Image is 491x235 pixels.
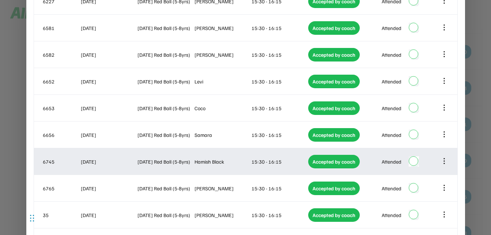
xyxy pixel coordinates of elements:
div: Attended [382,51,401,59]
div: [DATE] [81,211,136,219]
div: [DATE] Red Ball (5-8yrs) [137,104,193,112]
div: [DATE] Red Ball (5-8yrs) [137,158,193,165]
div: [PERSON_NAME] [194,51,250,59]
div: Accepted by coach [308,101,360,115]
div: 6656 [43,131,79,139]
div: Accepted by coach [308,48,360,61]
div: Attended [382,104,401,112]
div: 6652 [43,78,79,85]
div: [DATE] [81,51,136,59]
div: [DATE] [81,104,136,112]
div: Attended [382,24,401,32]
div: Attended [382,184,401,192]
div: [DATE] [81,24,136,32]
div: [DATE] Red Ball (5-8yrs) [137,24,193,32]
div: [PERSON_NAME] [194,24,250,32]
div: [PERSON_NAME] [194,211,250,219]
div: 35 [43,211,79,219]
div: Accepted by coach [308,155,360,168]
div: Accepted by coach [308,182,360,195]
div: Samara [194,131,250,139]
div: Attended [382,131,401,139]
div: Accepted by coach [308,21,360,35]
div: 6582 [43,51,79,59]
div: 15:30 - 16:15 [252,24,307,32]
div: 6745 [43,158,79,165]
div: Accepted by coach [308,208,360,222]
div: [PERSON_NAME] [194,184,250,192]
div: [DATE] Red Ball (5-8yrs) [137,51,193,59]
div: Attended [382,211,401,219]
div: 15:30 - 16:15 [252,184,307,192]
div: [DATE] Red Ball (5-8yrs) [137,211,193,219]
div: [DATE] Red Ball (5-8yrs) [137,184,193,192]
div: Levi [194,78,250,85]
div: [DATE] [81,184,136,192]
div: Hamish Black [194,158,250,165]
div: [DATE] Red Ball (5-8yrs) [137,78,193,85]
div: 15:30 - 16:15 [252,104,307,112]
div: [DATE] [81,78,136,85]
div: Coco [194,104,250,112]
div: 15:30 - 16:15 [252,158,307,165]
div: 15:30 - 16:15 [252,51,307,59]
div: 15:30 - 16:15 [252,211,307,219]
div: 6653 [43,104,79,112]
div: 6765 [43,184,79,192]
div: Accepted by coach [308,75,360,88]
div: 15:30 - 16:15 [252,131,307,139]
div: 6581 [43,24,79,32]
div: [DATE] Red Ball (5-8yrs) [137,131,193,139]
div: Attended [382,158,401,165]
div: Accepted by coach [308,128,360,142]
div: 15:30 - 16:15 [252,78,307,85]
div: [DATE] [81,158,136,165]
div: Attended [382,78,401,85]
div: [DATE] [81,131,136,139]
